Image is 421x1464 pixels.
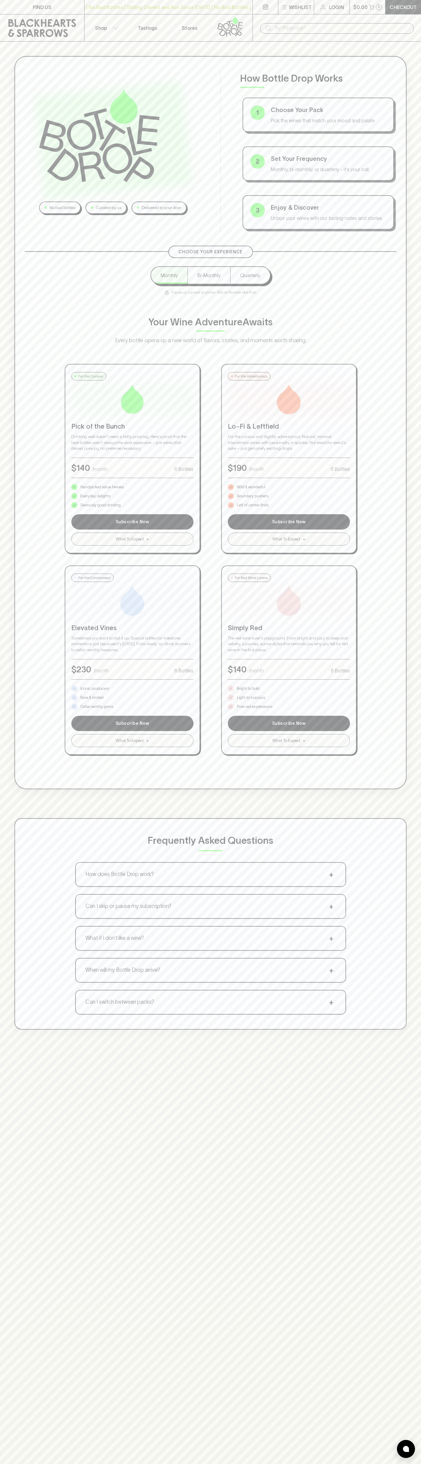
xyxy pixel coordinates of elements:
button: What To Expect+ [71,533,193,546]
p: No bad bottles [49,205,75,211]
button: Subscribe Now [71,716,193,731]
p: Checkout [390,4,417,11]
p: /month [92,465,107,473]
p: When will my Bottle Drop arrive? [85,966,160,974]
button: Monthly [151,267,187,284]
p: Light to luscious [237,695,265,701]
p: 0 [378,5,380,9]
div: 1 [250,105,265,120]
p: Tastings [138,24,157,32]
a: Tastings [126,14,169,41]
p: The red wine lover's playground. From bright and juicy to deep and velvety, a journey across styl... [228,635,350,653]
p: Bright to bold [237,686,259,692]
span: + [327,902,336,911]
p: Set Your Frequency [271,154,386,163]
p: How does Bottle Drop work? [85,870,154,878]
button: Can I switch between packs?+ [76,990,345,1014]
p: For the curious and slightly adventurous. Natural, minimal intervention wines with personality in... [228,434,350,452]
span: What To Expect [116,737,144,744]
p: Can I skip or pause my subscription? [85,902,171,910]
p: Pause or cancel anytime. We're flexible like that. [164,289,257,296]
p: 6 Bottles [174,465,193,473]
p: For Red Wine Lovers [235,575,268,580]
p: Every bottle opens up a new world of flavors, stories, and moments worth sharing. [90,336,331,345]
p: Choose Your Experience [178,249,243,255]
button: Bi-Monthly [187,267,230,284]
p: Shop [95,24,107,32]
button: What To Expect+ [71,734,193,747]
p: 6 Bottles [331,667,350,674]
img: Elevated Vines [117,586,147,616]
img: Bottle Drop [39,89,159,182]
span: + [327,998,336,1007]
button: Subscribe Now [228,514,350,530]
img: bubble-icon [403,1446,409,1452]
p: Pick of the Bunch [71,421,193,431]
p: Lo-Fi & Leftfield [228,421,350,431]
p: What if I don't like a wine? [85,934,144,942]
p: Choose Your Pack [271,105,386,114]
button: What To Expect+ [228,533,350,546]
p: Rare & limited [80,695,104,701]
p: Seriously good drinking [80,502,121,508]
p: $0.00 [353,4,368,11]
p: How Bottle Drop Works [240,71,397,86]
p: Monthly, bi-monthly, or quarterly - it's your call [271,166,386,173]
p: $ 140 [71,461,90,474]
p: 6 Bottles [331,465,350,473]
button: Subscribe Now [228,716,350,731]
div: 3 [250,203,265,217]
p: Cellar worthy gems [80,704,113,710]
span: + [303,536,305,542]
span: + [327,934,336,943]
p: Your Wine Adventure [148,315,273,329]
p: Wild & wonderful [237,484,265,490]
span: + [146,737,149,744]
p: Unbox your wines with our tasting notes and stories [271,214,386,222]
p: Enjoy & Discover [271,203,386,212]
p: Login [329,4,344,11]
img: Pick of the Bunch [117,384,147,414]
button: Subscribe Now [71,514,193,530]
p: /month [94,667,109,674]
p: Wishlist [289,4,312,11]
span: + [327,870,336,879]
p: Everyday delights [80,493,110,499]
a: Stores [169,14,211,41]
button: What To Expect+ [228,734,350,747]
button: How does Bottle Drop work?+ [76,863,345,886]
p: Frequently Asked Questions [148,833,273,848]
img: Lo-Fi & Leftfield [274,384,304,414]
p: Delivered to your door [142,205,181,211]
p: $ 140 [228,663,246,676]
p: /month [249,465,264,473]
p: Pure red expressions [237,704,272,710]
span: What To Expect [116,536,144,542]
p: Can I switch between packs? [85,998,154,1006]
p: Elevated Vines [71,623,193,633]
p: Stores [182,24,197,32]
p: $ 190 [228,461,247,474]
p: Sometimes you want to dial it up. Special bottles for milestone moments or just because it's [DAT... [71,635,193,653]
p: Curated by us [96,205,121,211]
input: Try "Pinot noir" [274,23,409,33]
p: 6 Bottles [174,667,193,674]
p: Handpicked value heroes [80,484,124,490]
p: For the Connoisseur [78,575,110,580]
span: What To Expect [272,536,300,542]
div: 2 [250,154,265,169]
span: + [146,536,149,542]
p: $ 230 [71,663,91,676]
button: Quarterly [230,267,270,284]
button: What if I don't like a wine?+ [76,927,345,950]
p: Pick the wines that match your mood and palate [271,117,386,124]
p: Boundary pushers [237,493,268,499]
p: Iconic producers [80,686,109,692]
p: For the Adventurous [235,374,267,379]
span: + [327,966,336,975]
p: Left of center finds [237,502,269,508]
span: What To Expect [272,737,300,744]
button: Can I skip or pause my subscription?+ [76,895,345,918]
p: FIND US [33,4,51,11]
span: + [303,737,305,744]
